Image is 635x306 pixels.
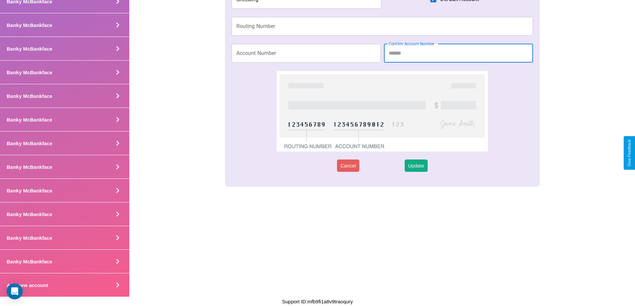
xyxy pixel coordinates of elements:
[7,46,52,52] h4: Banky McBankface
[7,117,52,123] h4: Banky McBankface
[405,159,427,172] button: Update
[337,159,359,172] button: Cancel
[7,141,52,146] h4: Banky McBankface
[282,297,353,306] p: Support ID: mfb9fi1a8v9traoqury
[389,41,434,47] label: Confirm Account Number
[277,71,488,152] img: check
[7,211,52,217] h4: Banky McBankface
[7,93,52,99] h4: Banky McBankface
[7,164,52,170] h4: Banky McBankface
[7,70,52,75] h4: Banky McBankface
[7,22,52,28] h4: Banky McBankface
[7,282,48,288] h4: Add new account
[7,259,52,264] h4: Banky McBankface
[7,235,52,241] h4: Banky McBankface
[627,140,632,166] div: Give Feedback
[7,188,52,193] h4: Banky McBankface
[7,283,23,299] div: Open Intercom Messenger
